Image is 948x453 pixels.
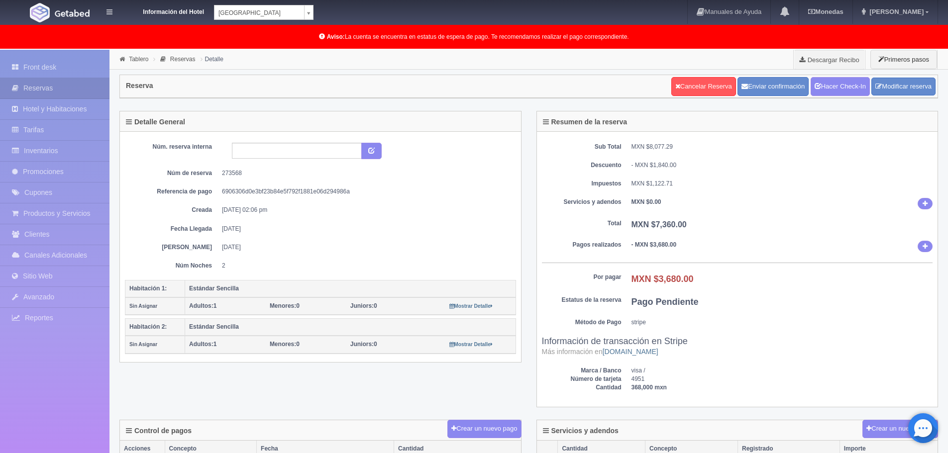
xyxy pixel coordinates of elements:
[198,54,226,64] li: Detalle
[132,143,212,151] dt: Núm. reserva interna
[189,341,216,348] span: 1
[449,341,493,348] a: Mostrar Detalle
[449,302,493,309] a: Mostrar Detalle
[132,169,212,178] dt: Núm de reserva
[270,341,300,348] span: 0
[542,241,622,249] dt: Pagos realizados
[189,302,216,309] span: 1
[218,5,300,20] span: [GEOGRAPHIC_DATA]
[132,243,212,252] dt: [PERSON_NAME]
[189,302,213,309] strong: Adultos:
[132,262,212,270] dt: Núm Noches
[447,420,521,438] button: Crear un nuevo pago
[870,50,937,69] button: Primeros pasos
[129,56,148,63] a: Tablero
[126,82,153,90] h4: Reserva
[542,161,622,170] dt: Descuento
[222,206,509,214] dd: [DATE] 02:06 pm
[350,341,374,348] strong: Juniors:
[222,262,509,270] dd: 2
[132,206,212,214] dt: Creada
[542,180,622,188] dt: Impuestos
[129,342,157,347] small: Sin Asignar
[632,198,661,205] b: MXN $0.00
[808,8,843,15] b: Monedas
[132,187,212,196] dt: Referencia de pago
[126,118,185,126] h4: Detalle General
[542,296,622,304] dt: Estatus de la reserva
[126,427,192,435] h4: Control de pagos
[350,302,377,309] span: 0
[867,8,924,15] span: [PERSON_NAME]
[542,366,622,375] dt: Marca / Banco
[222,243,509,252] dd: [DATE]
[603,348,658,356] a: [DOMAIN_NAME]
[632,143,933,151] dd: MXN $8,077.29
[542,375,622,383] dt: Número de tarjeta
[632,318,933,327] dd: stripe
[542,219,622,228] dt: Total
[449,303,493,309] small: Mostrar Detalle
[542,318,622,327] dt: Método de Pago
[632,161,933,170] div: - MXN $1,840.00
[862,420,938,438] button: Crear un nuevo cargo
[129,285,167,292] b: Habitación 1:
[543,118,628,126] h4: Resumen de la reserva
[270,302,296,309] strong: Menores:
[30,3,50,22] img: Getabed
[542,273,622,281] dt: Por pagar
[542,383,622,392] dt: Cantidad
[189,341,213,348] strong: Adultos:
[632,274,694,284] b: MXN $3,680.00
[350,302,374,309] strong: Juniors:
[222,169,509,178] dd: 273568
[222,225,509,233] dd: [DATE]
[811,77,870,96] a: Hacer Check-In
[542,337,933,357] h3: Información de transacción en Stripe
[794,50,865,70] a: Descargar Recibo
[871,78,936,96] a: Modificar reserva
[737,77,809,96] button: Enviar confirmación
[185,319,516,336] th: Estándar Sencilla
[632,384,667,391] b: 368,000 mxn
[124,5,204,16] dt: Información del Hotel
[170,56,196,63] a: Reservas
[632,220,687,229] b: MXN $7,360.00
[350,341,377,348] span: 0
[214,5,314,20] a: [GEOGRAPHIC_DATA]
[632,366,933,375] dd: visa /
[129,303,157,309] small: Sin Asignar
[632,375,933,383] dd: 4951
[270,341,296,348] strong: Menores:
[543,427,619,435] h4: Servicios y adendos
[327,33,345,40] b: Aviso:
[185,280,516,297] th: Estándar Sencilla
[542,143,622,151] dt: Sub Total
[55,9,90,17] img: Getabed
[222,187,509,196] dd: 6906306d0e3bf23b84e5f792f1881e06d294986a
[270,302,300,309] span: 0
[671,77,736,96] a: Cancelar Reserva
[132,225,212,233] dt: Fecha Llegada
[449,342,493,347] small: Mostrar Detalle
[542,348,658,356] small: Más información en
[632,180,933,188] dd: MXN $1,122.71
[129,323,167,330] b: Habitación 2:
[542,198,622,206] dt: Servicios y adendos
[632,241,677,248] b: - MXN $3,680.00
[632,297,699,307] b: Pago Pendiente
